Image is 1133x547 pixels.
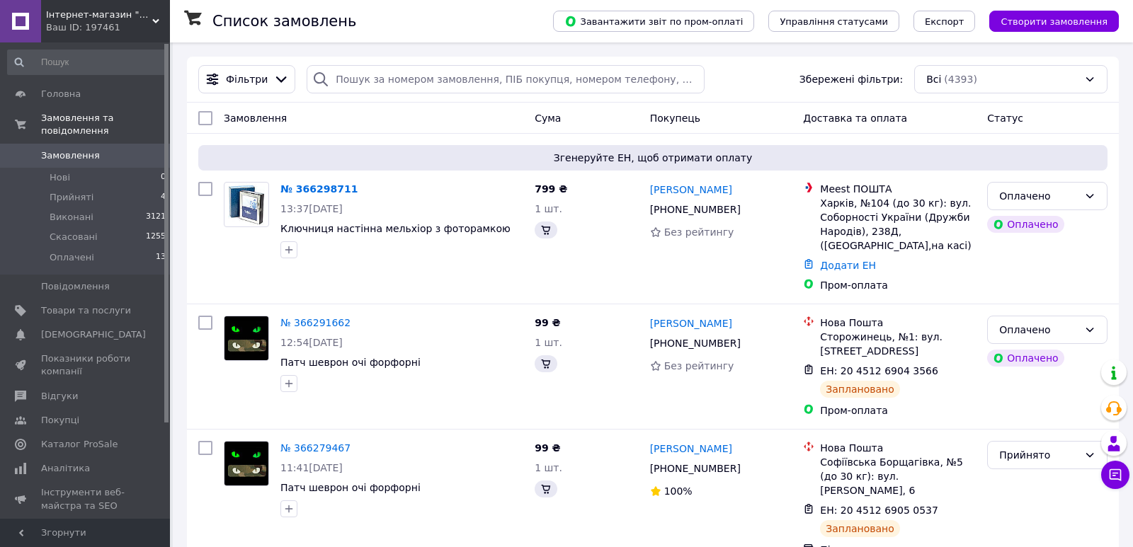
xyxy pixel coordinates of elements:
span: 13 [156,251,166,264]
span: Нові [50,171,70,184]
span: Збережені фільтри: [799,72,903,86]
span: Статус [987,113,1023,124]
a: Патч шеврон очі форфорні [280,482,421,493]
span: Покупець [650,113,700,124]
span: Всі [926,72,941,86]
div: Софіївська Борщагівка, №5 (до 30 кг): вул. [PERSON_NAME], 6 [820,455,976,497]
button: Управління статусами [768,11,899,32]
span: Виконані [50,211,93,224]
input: Пошук [7,50,167,75]
input: Пошук за номером замовлення, ПІБ покупця, номером телефону, Email, номером накладної [307,65,705,93]
span: 1 шт. [535,462,562,473]
div: Оплачено [999,322,1078,338]
span: Головна [41,88,81,100]
span: Товари та послуги [41,304,131,317]
a: Фото товару [224,441,269,486]
span: 1 шт. [535,337,562,348]
img: Фото товару [224,316,268,360]
div: Прийнято [999,447,1078,463]
span: 0 [161,171,166,184]
a: № 366291662 [280,317,351,328]
span: Замовлення та повідомлення [41,112,170,137]
a: Патч шеврон очі форфорні [280,357,421,368]
span: 4 [161,191,166,204]
span: Замовлення [224,113,287,124]
a: Створити замовлення [975,15,1119,26]
div: [PHONE_NUMBER] [647,333,744,353]
span: Без рейтингу [664,226,734,238]
span: Покупці [41,414,79,427]
span: Каталог ProSale [41,438,118,451]
span: Оплачені [50,251,94,264]
a: № 366298711 [280,183,358,195]
span: Доставка та оплата [803,113,907,124]
span: Аналітика [41,462,90,475]
button: Завантажити звіт по пром-оплаті [553,11,754,32]
span: 99 ₴ [535,442,560,454]
a: [PERSON_NAME] [650,316,732,330]
div: Нова Пошта [820,441,976,455]
span: Експорт [925,16,964,27]
a: Ключниця настінна мельхіор з фоторамкою [280,223,511,234]
div: Оплачено [987,216,1064,233]
span: Інтернет-магазин "Гранд-пікнік" [46,8,152,21]
div: Оплачено [987,350,1064,367]
div: Оплачено [999,188,1078,204]
span: 3121 [146,211,166,224]
span: Інструменти веб-майстра та SEO [41,486,131,512]
img: Фото товару [224,442,268,485]
a: № 366279467 [280,442,351,454]
div: Харків, №104 (до 30 кг): вул. Соборності України (Дружби Народів), 238Д, ([GEOGRAPHIC_DATA],на касі) [820,196,976,253]
span: Cума [535,113,561,124]
span: Створити замовлення [1001,16,1108,27]
span: Прийняті [50,191,93,204]
span: Завантажити звіт по пром-оплаті [564,15,743,28]
a: [PERSON_NAME] [650,442,732,456]
div: Сторожинець, №1: вул. [STREET_ADDRESS] [820,330,976,358]
a: Додати ЕН [820,260,876,271]
div: [PHONE_NUMBER] [647,200,744,219]
span: ЕН: 20 4512 6905 0537 [820,505,938,516]
span: 99 ₴ [535,317,560,328]
span: Скасовані [50,231,98,243]
span: Повідомлення [41,280,110,293]
button: Створити замовлення [989,11,1119,32]
span: Замовлення [41,149,100,162]
a: Фото товару [224,182,269,227]
h1: Список замовлень [212,13,356,30]
span: Без рейтингу [664,360,734,372]
div: Пром-оплата [820,278,976,292]
span: 13:37[DATE] [280,203,343,214]
div: Заплановано [820,381,900,398]
span: 12:54[DATE] [280,337,343,348]
button: Чат з покупцем [1101,461,1129,489]
a: Фото товару [224,316,269,361]
div: [PHONE_NUMBER] [647,459,744,478]
a: [PERSON_NAME] [650,183,732,197]
div: Пром-оплата [820,403,976,418]
span: Згенеруйте ЕН, щоб отримати оплату [204,151,1102,165]
div: Meest ПОШТА [820,182,976,196]
img: Фото товару [228,183,265,226]
span: ЕН: 20 4512 6904 3566 [820,365,938,376]
span: [DEMOGRAPHIC_DATA] [41,328,146,341]
button: Експорт [913,11,976,32]
div: Ваш ID: 197461 [46,21,170,34]
span: 1255 [146,231,166,243]
span: (4393) [944,74,977,85]
span: Управління статусами [780,16,888,27]
span: Відгуки [41,390,78,403]
span: 100% [664,485,693,497]
span: Показники роботи компанії [41,352,131,378]
div: Заплановано [820,520,900,537]
div: Нова Пошта [820,316,976,330]
span: 11:41[DATE] [280,462,343,473]
span: 1 шт. [535,203,562,214]
span: 799 ₴ [535,183,567,195]
span: Фільтри [226,72,268,86]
